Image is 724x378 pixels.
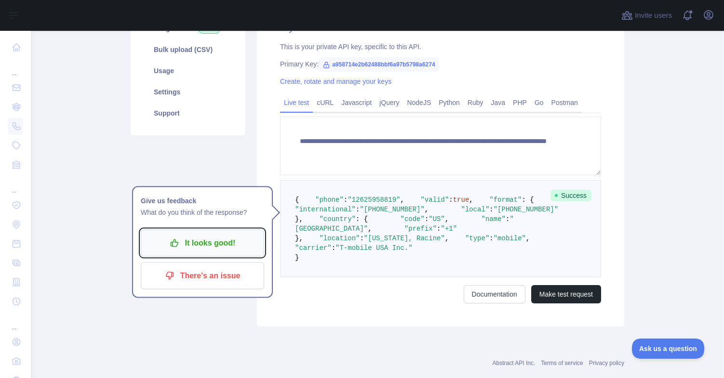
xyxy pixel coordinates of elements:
iframe: Toggle Customer Support [632,339,705,359]
div: This is your private API key, specific to this API. [280,42,601,52]
span: } [295,254,299,261]
span: "local" [461,206,489,213]
span: Success [550,190,591,201]
span: : [489,235,493,242]
a: PHP [509,95,531,110]
a: NodeJS [403,95,435,110]
span: }, [295,235,303,242]
a: jQuery [375,95,403,110]
span: : { [522,196,534,204]
span: : [356,206,360,213]
span: "name" [482,215,506,223]
a: Usage [142,60,234,81]
span: "[PHONE_NUMBER]" [360,206,424,213]
span: "mobile" [494,235,526,242]
span: : [437,225,441,233]
span: "country" [319,215,356,223]
button: Make test request [531,285,601,303]
span: "T-mobile USA Inc." [335,244,413,252]
span: : [332,244,335,252]
span: "+1" [441,225,457,233]
span: "type" [465,235,489,242]
span: : [449,196,453,204]
span: : [425,215,429,223]
span: "valid" [420,196,449,204]
a: Privacy policy [589,360,624,366]
a: Postman [548,95,582,110]
span: { [295,196,299,204]
span: }, [295,215,303,223]
span: "location" [319,235,360,242]
a: Settings [142,81,234,103]
button: Invite users [619,8,674,23]
span: , [425,206,429,213]
span: "[PHONE_NUMBER]" [494,206,558,213]
span: "prefix" [404,225,437,233]
span: "12625958819" [348,196,400,204]
span: "format" [489,196,522,204]
a: Javascript [337,95,375,110]
span: "phone" [315,196,344,204]
span: , [445,215,449,223]
span: true [453,196,469,204]
div: ... [8,58,23,77]
span: "carrier" [295,244,332,252]
a: Terms of service [541,360,583,366]
span: , [368,225,372,233]
a: cURL [313,95,337,110]
span: , [526,235,530,242]
div: ... [8,312,23,331]
span: , [469,196,473,204]
a: Live test [280,95,313,110]
a: Java [487,95,509,110]
span: "[US_STATE], Racine" [364,235,445,242]
a: Bulk upload (CSV) [142,39,234,60]
span: , [400,196,404,204]
div: Primary Key: [280,59,601,69]
span: : [506,215,509,223]
span: : { [356,215,368,223]
h1: Give us feedback [141,195,264,207]
a: Ruby [464,95,487,110]
span: "code" [400,215,424,223]
span: : [360,235,363,242]
a: Documentation [464,285,525,303]
div: ... [8,175,23,195]
span: "US" [429,215,445,223]
a: Support [142,103,234,124]
span: : [344,196,348,204]
span: : [489,206,493,213]
a: Abstract API Inc. [493,360,536,366]
span: Invite users [635,10,672,21]
span: "international" [295,206,356,213]
p: What do you think of the response? [141,207,264,218]
span: , [445,235,449,242]
a: Go [531,95,548,110]
a: Python [435,95,464,110]
span: a958714e2b62488bbf6a97b5798a6274 [319,57,439,72]
a: Create, rotate and manage your keys [280,78,391,85]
